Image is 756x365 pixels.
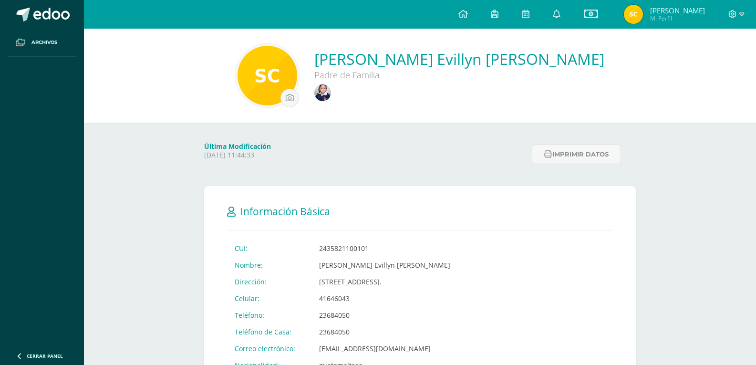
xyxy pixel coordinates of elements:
[227,290,311,307] td: Celular:
[311,323,458,340] td: 23684050
[8,29,76,57] a: Archivos
[204,142,526,151] h4: Última Modificación
[238,46,297,105] img: 74bffd77622ebe4db5ed13cd510eae6a.png
[311,273,458,290] td: [STREET_ADDRESS].
[311,257,458,273] td: [PERSON_NAME] Evillyn [PERSON_NAME]
[227,340,311,357] td: Correo electrónico:
[227,323,311,340] td: Teléfono de Casa:
[532,145,621,164] button: Imprimir datos
[311,290,458,307] td: 41646043
[311,307,458,323] td: 23684050
[314,84,331,101] img: 14f2c1c110195882dc534b2084ad2269.png
[227,273,311,290] td: Dirección:
[27,353,63,359] span: Cerrar panel
[650,6,705,15] span: [PERSON_NAME]
[311,340,458,357] td: [EMAIL_ADDRESS][DOMAIN_NAME]
[204,151,526,159] p: [DATE] 11:44:33
[650,14,705,22] span: Mi Perfil
[227,240,311,257] td: CUI:
[240,205,330,218] span: Información Básica
[227,257,311,273] td: Nombre:
[311,240,458,257] td: 2435821100101
[31,39,57,46] span: Archivos
[227,307,311,323] td: Teléfono:
[624,5,643,24] img: 1bdccb0ee4e2c455f0970308bbc1e2bb.png
[314,69,601,81] div: Padre de Familia
[314,49,604,69] a: [PERSON_NAME] Evillyn [PERSON_NAME]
